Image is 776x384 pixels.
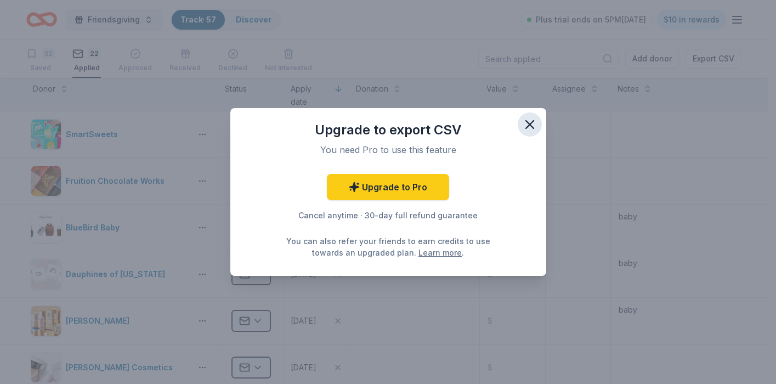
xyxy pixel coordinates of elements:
[265,143,511,156] div: You need Pro to use this feature
[418,247,462,258] a: Learn more
[252,121,524,139] div: Upgrade to export CSV
[283,235,494,258] div: You can also refer your friends to earn credits to use towards an upgraded plan. .
[327,174,449,200] a: Upgrade to Pro
[252,209,524,222] div: Cancel anytime · 30-day full refund guarantee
